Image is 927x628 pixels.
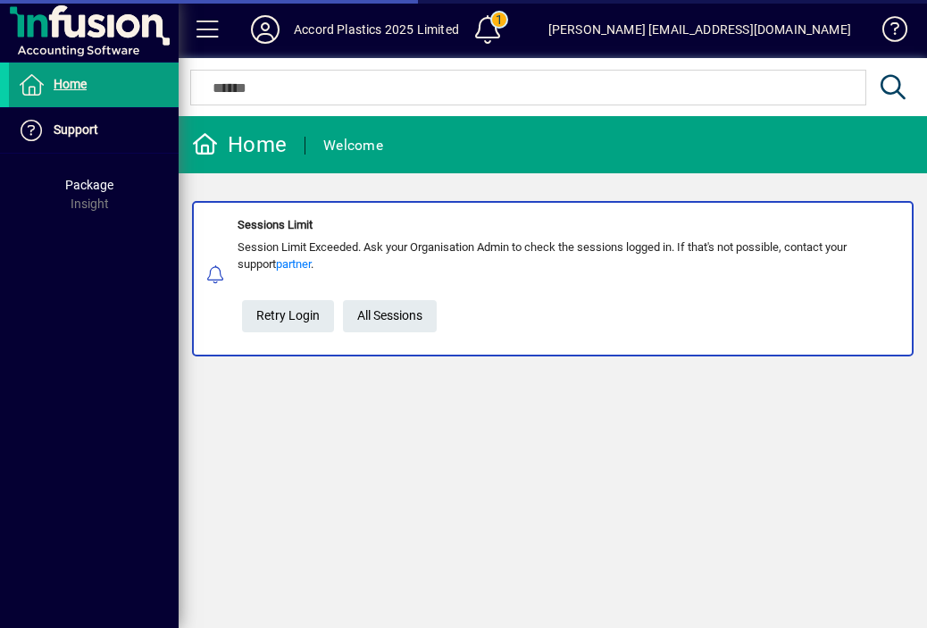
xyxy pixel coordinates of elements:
a: All Sessions [343,300,437,332]
div: Accord Plastics 2025 Limited [294,15,459,44]
span: Support [54,122,98,137]
div: Welcome [323,131,383,160]
div: Sessions Limit [238,216,881,234]
span: Retry Login [256,301,320,331]
div: Session Limit Exceeded. Ask your Organisation Admin to check the sessions logged in. If that's no... [238,239,881,273]
button: Profile [237,13,294,46]
span: All Sessions [357,301,422,331]
a: Support [9,108,179,153]
button: Retry Login [242,300,334,332]
span: Package [65,178,113,192]
app-alert-notification-menu-item: Sessions Limit [179,201,927,356]
div: Home [192,130,287,159]
a: Knowledge Base [869,4,905,62]
div: [PERSON_NAME] [EMAIL_ADDRESS][DOMAIN_NAME] [548,15,851,44]
span: Home [54,77,87,91]
a: partner [276,257,311,271]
